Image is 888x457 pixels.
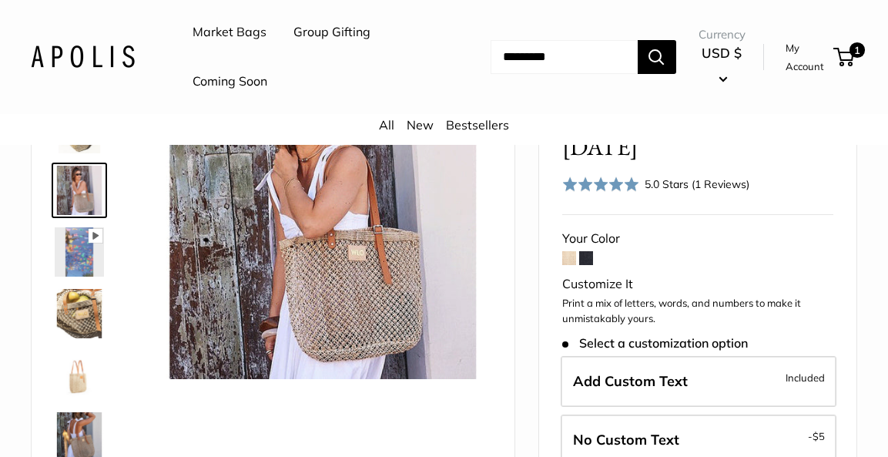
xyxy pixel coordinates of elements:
button: USD $ [699,41,746,90]
a: New [407,117,434,133]
a: All [379,117,394,133]
a: My Account [786,39,828,76]
img: Mercado Woven in Natural | Estimated Ship: Oct. 19th [55,351,104,400]
span: - [808,427,825,445]
img: Apolis [31,45,135,68]
span: Add Custom Text [573,372,688,390]
span: 1 [849,42,865,58]
a: Market Bags [193,21,266,44]
a: Mercado Woven in Natural | Estimated Ship: Oct. 19th [52,224,107,280]
a: Mercado Woven in Natural | Estimated Ship: Oct. 19th [52,348,107,403]
div: 5.0 Stars (1 Reviews) [645,176,749,193]
button: Search [638,40,676,74]
label: Add Custom Text [561,356,836,407]
a: 1 [835,48,854,66]
span: Currency [699,24,746,45]
span: $5 [813,430,825,442]
img: Mercado Woven in Natural | Estimated Ship: Oct. 19th [55,227,104,277]
div: 5.0 Stars (1 Reviews) [562,173,750,195]
a: Mercado Woven in Natural | Estimated Ship: Oct. 19th [52,163,107,218]
img: Mercado Woven in Natural | Estimated Ship: Oct. 19th [55,289,104,338]
p: Print a mix of letters, words, and numbers to make it unmistakably yours. [562,296,833,326]
img: Mercado Woven in Natural | Estimated Ship: Oct. 19th [55,166,104,215]
a: Bestsellers [446,117,509,133]
a: Coming Soon [193,70,267,93]
span: No Custom Text [573,431,679,449]
span: Select a customization option [562,336,748,351]
div: Customize It [562,273,833,296]
div: Your Color [562,227,833,250]
a: Mercado Woven in Natural | Estimated Ship: Oct. 19th [52,286,107,341]
a: Group Gifting [293,21,370,44]
span: USD $ [702,45,742,61]
input: Search... [491,40,638,74]
span: [PERSON_NAME] Woven in Natural | Estimated Ship: [DATE] [562,46,763,161]
span: Included [786,368,825,387]
img: Mercado Woven in Natural | Estimated Ship: Oct. 19th [155,42,491,379]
